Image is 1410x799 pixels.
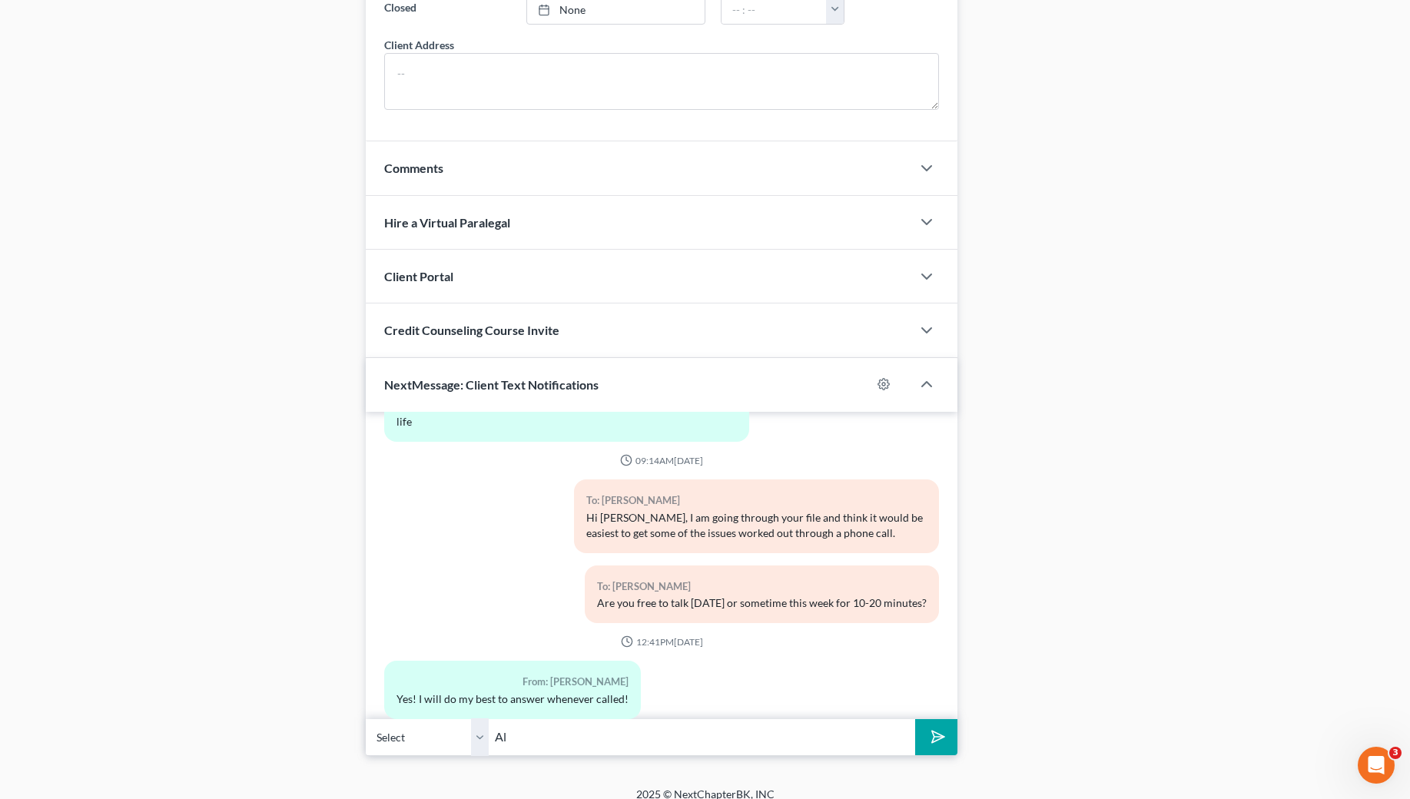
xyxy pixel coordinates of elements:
span: NextMessage: Client Text Notifications [384,377,599,392]
div: Are you free to talk [DATE] or sometime this week for 10-20 minutes? [597,595,927,611]
div: 09:14AM[DATE] [384,454,940,467]
div: Yes! I will do my best to answer whenever called! [396,691,629,707]
div: Client Address [384,37,454,53]
div: 12:41PM[DATE] [384,635,940,648]
span: Credit Counseling Course Invite [384,323,559,337]
div: To: [PERSON_NAME] [597,578,927,595]
div: Hi [PERSON_NAME], I am going through your file and think it would be easiest to get some of the i... [586,510,927,541]
input: Say something... [489,718,915,756]
span: 3 [1389,747,1402,759]
span: Hire a Virtual Paralegal [384,215,510,230]
span: Client Portal [384,269,453,283]
div: From: [PERSON_NAME] [396,673,629,691]
iframe: Intercom live chat [1358,747,1395,784]
div: To: [PERSON_NAME] [586,492,927,509]
span: Comments [384,161,443,175]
